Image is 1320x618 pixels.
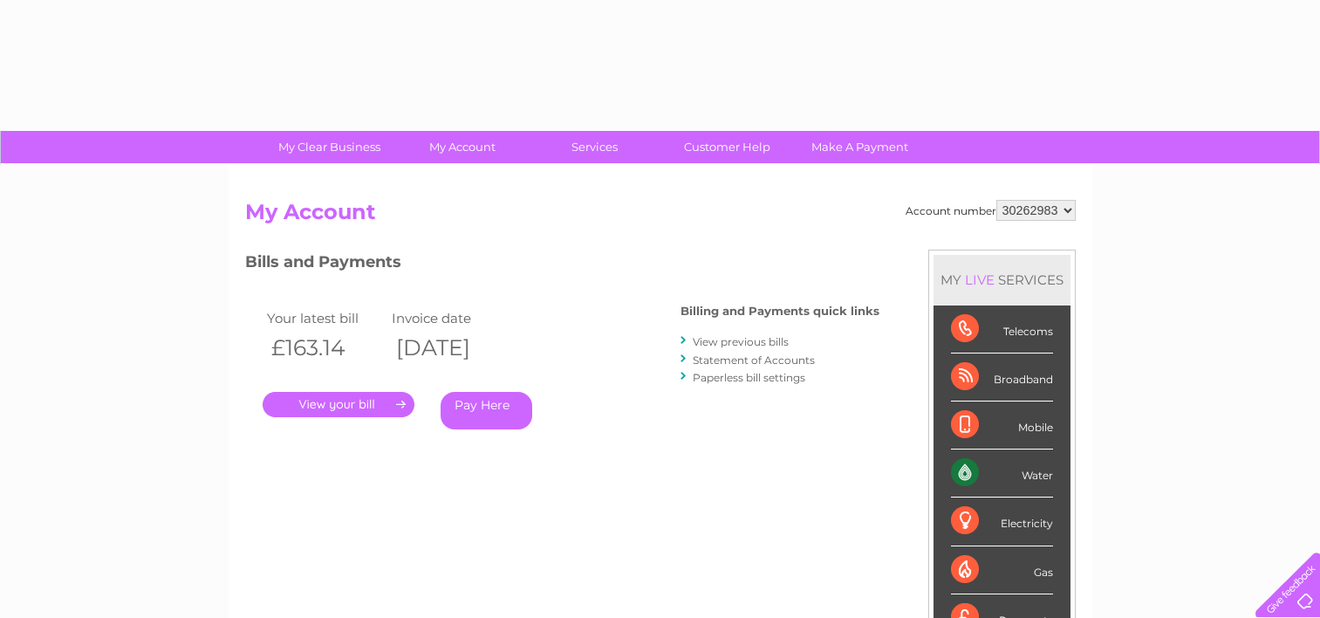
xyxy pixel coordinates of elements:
[951,498,1053,546] div: Electricity
[951,450,1053,498] div: Water
[655,131,799,163] a: Customer Help
[387,330,513,366] th: [DATE]
[257,131,401,163] a: My Clear Business
[390,131,534,163] a: My Account
[245,250,879,280] h3: Bills and Payments
[788,131,932,163] a: Make A Payment
[693,354,815,367] a: Statement of Accounts
[693,371,805,384] a: Paperless bill settings
[693,335,789,348] a: View previous bills
[961,271,998,288] div: LIVE
[245,200,1076,233] h2: My Account
[681,305,879,318] h4: Billing and Payments quick links
[951,546,1053,594] div: Gas
[441,392,532,429] a: Pay Here
[263,330,388,366] th: £163.14
[263,306,388,330] td: Your latest bill
[387,306,513,330] td: Invoice date
[951,402,1053,450] div: Mobile
[523,131,667,163] a: Services
[951,354,1053,402] div: Broadband
[263,392,414,417] a: .
[906,200,1076,221] div: Account number
[951,306,1053,354] div: Telecoms
[934,255,1070,305] div: MY SERVICES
